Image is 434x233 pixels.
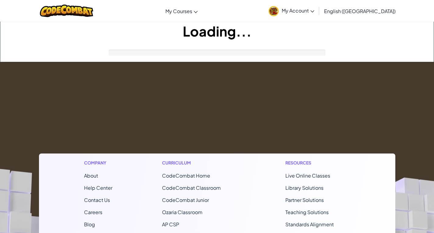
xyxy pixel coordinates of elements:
a: My Account [266,1,317,20]
a: Teaching Solutions [285,209,329,215]
a: Ozaria Classroom [162,209,203,215]
a: Careers [84,209,102,215]
h1: Resources [285,160,350,166]
h1: Curriculum [162,160,236,166]
a: CodeCombat Junior [162,197,209,203]
a: Partner Solutions [285,197,324,203]
a: CodeCombat Classroom [162,185,221,191]
span: CodeCombat Home [162,172,210,179]
a: Library Solutions [285,185,323,191]
a: Standards Alignment [285,221,334,228]
a: About [84,172,98,179]
span: Contact Us [84,197,110,203]
img: CodeCombat logo [40,5,93,17]
a: My Courses [162,3,201,19]
a: AP CSP [162,221,179,228]
a: English ([GEOGRAPHIC_DATA]) [321,3,399,19]
span: English ([GEOGRAPHIC_DATA]) [324,8,396,14]
a: Help Center [84,185,112,191]
span: My Courses [165,8,192,14]
span: My Account [282,7,314,14]
a: Blog [84,221,95,228]
h1: Company [84,160,112,166]
img: avatar [269,6,279,16]
a: Live Online Classes [285,172,330,179]
h1: Loading... [0,22,434,41]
